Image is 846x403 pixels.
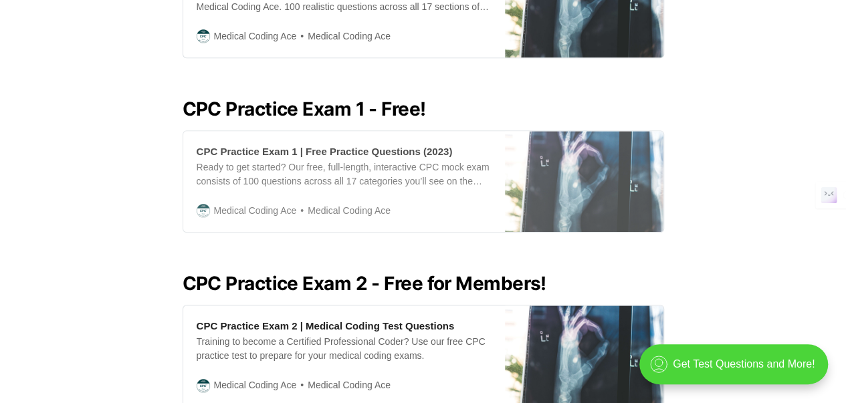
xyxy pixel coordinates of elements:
a: CPC Practice Exam 1 | Free Practice Questions (2023)Ready to get started? Our free, full-length, ... [183,130,664,233]
h2: CPC Practice Exam 2 - Free for Members! [183,273,664,294]
iframe: portal-trigger [628,338,846,403]
h2: CPC Practice Exam 1 - Free! [183,98,664,120]
div: Ready to get started? Our free, full-length, interactive CPC mock exam consists of 100 questions ... [197,160,492,188]
span: Medical Coding Ace [214,203,297,218]
span: Medical Coding Ace [214,378,297,392]
div: Training to become a Certified Professional Coder? Use our free CPC practice test to prepare for ... [197,335,492,363]
div: CPC Practice Exam 1 | Free Practice Questions (2023) [197,144,453,158]
span: Medical Coding Ace [296,378,391,393]
span: Medical Coding Ace [214,29,297,43]
div: CPC Practice Exam 2 | Medical Coding Test Questions [197,319,455,333]
span: Medical Coding Ace [296,203,391,219]
span: Medical Coding Ace [296,29,391,44]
